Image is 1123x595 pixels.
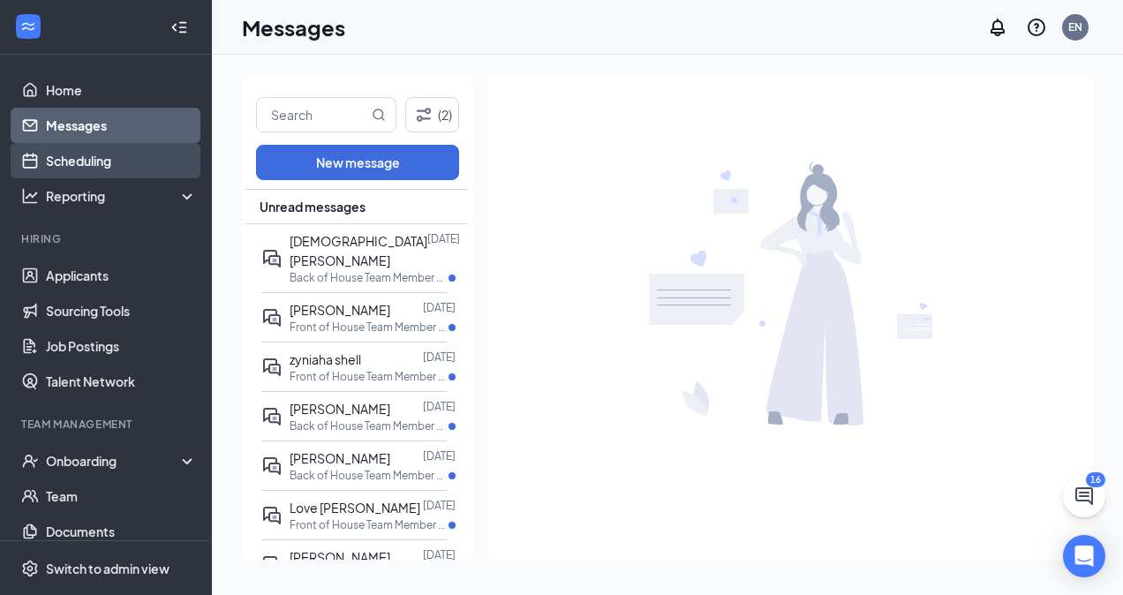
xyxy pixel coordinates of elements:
p: Front of House Team Member at [GEOGRAPHIC_DATA] [290,320,448,335]
span: [PERSON_NAME] [290,401,390,417]
div: Switch to admin view [46,560,170,577]
p: [DATE] [423,448,456,463]
p: [DATE] [423,300,456,315]
div: Team Management [21,417,193,432]
span: [PERSON_NAME] [290,450,390,466]
button: ChatActive [1063,475,1105,517]
p: [DATE] [423,399,456,414]
svg: ActiveDoubleChat [261,357,283,378]
div: Hiring [21,231,193,246]
svg: QuestionInfo [1026,17,1047,38]
a: Messages [46,108,197,143]
svg: WorkstreamLogo [19,18,37,35]
svg: Notifications [987,17,1008,38]
p: [DATE] [427,231,460,246]
span: Love [PERSON_NAME] [290,500,420,516]
h1: Messages [242,12,345,42]
a: Documents [46,514,197,549]
svg: MagnifyingGlass [372,108,386,122]
div: Onboarding [46,452,182,470]
svg: ActiveDoubleChat [261,406,283,427]
p: Front of House Team Member at [GEOGRAPHIC_DATA] [290,517,448,532]
svg: UserCheck [21,452,39,470]
a: Job Postings [46,328,197,364]
div: EN [1068,19,1082,34]
input: Search [257,98,368,132]
span: [PERSON_NAME] [290,302,390,318]
p: Back of House Team Member at [GEOGRAPHIC_DATA] [290,418,448,433]
svg: ActiveDoubleChat [261,505,283,526]
svg: ChatActive [1074,486,1095,507]
span: zyniaha shell [290,351,361,367]
svg: Analysis [21,187,39,205]
p: [DATE] [423,350,456,365]
button: Filter (2) [405,97,459,132]
svg: ActiveDoubleChat [261,248,283,269]
a: Team [46,478,197,514]
div: Open Intercom Messenger [1063,535,1105,577]
svg: Settings [21,560,39,577]
a: Sourcing Tools [46,293,197,328]
a: Scheduling [46,143,197,178]
p: [DATE] [423,498,456,513]
button: New message [256,145,459,180]
a: Talent Network [46,364,197,399]
p: Back of House Team Member at [GEOGRAPHIC_DATA] [290,468,448,483]
p: [DATE] [423,547,456,562]
a: Applicants [46,258,197,293]
svg: Filter [413,104,434,125]
a: Home [46,72,197,108]
div: 16 [1086,472,1105,487]
svg: ActiveDoubleChat [261,456,283,477]
p: Front of House Team Member at [GEOGRAPHIC_DATA] [290,369,448,384]
svg: ActiveDoubleChat [261,307,283,328]
span: [DEMOGRAPHIC_DATA][PERSON_NAME] [290,233,427,268]
span: Unread messages [260,198,366,215]
div: Reporting [46,187,198,205]
svg: Collapse [170,19,188,36]
svg: ActiveDoubleChat [261,554,283,576]
span: [PERSON_NAME] [290,549,390,565]
p: Back of House Team Member at [GEOGRAPHIC_DATA] [290,270,448,285]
